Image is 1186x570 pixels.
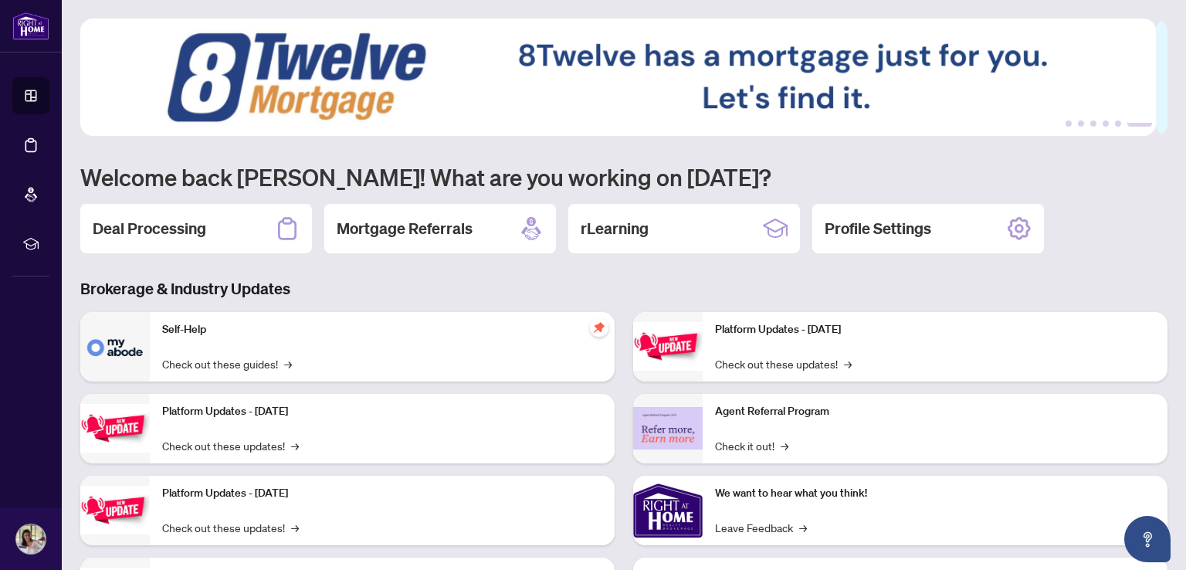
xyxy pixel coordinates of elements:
span: pushpin [590,318,608,337]
span: → [291,519,299,536]
h1: Welcome back [PERSON_NAME]! What are you working on [DATE]? [80,162,1167,192]
span: → [291,437,299,454]
img: Platform Updates - July 21, 2025 [80,486,150,534]
img: Agent Referral Program [633,407,703,450]
img: Platform Updates - September 16, 2025 [80,404,150,453]
button: 4 [1103,120,1109,127]
button: 5 [1115,120,1121,127]
p: Agent Referral Program [715,403,1155,420]
a: Check it out!→ [715,437,788,454]
h3: Brokerage & Industry Updates [80,278,1167,300]
p: Platform Updates - [DATE] [715,321,1155,338]
span: → [799,519,807,536]
img: logo [12,12,49,40]
h2: Deal Processing [93,218,206,239]
span: → [844,355,852,372]
img: Profile Icon [16,524,46,554]
h2: Mortgage Referrals [337,218,473,239]
a: Check out these guides!→ [162,355,292,372]
button: 6 [1127,120,1152,127]
button: 1 [1066,120,1072,127]
img: Slide 5 [80,19,1156,136]
span: → [284,355,292,372]
p: Platform Updates - [DATE] [162,403,602,420]
p: Platform Updates - [DATE] [162,485,602,502]
h2: rLearning [581,218,649,239]
p: We want to hear what you think! [715,485,1155,502]
button: 2 [1078,120,1084,127]
img: Self-Help [80,312,150,382]
a: Check out these updates!→ [715,355,852,372]
img: We want to hear what you think! [633,476,703,545]
a: Check out these updates!→ [162,519,299,536]
p: Self-Help [162,321,602,338]
h2: Profile Settings [825,218,931,239]
span: → [781,437,788,454]
img: Platform Updates - June 23, 2025 [633,322,703,371]
a: Leave Feedback→ [715,519,807,536]
a: Check out these updates!→ [162,437,299,454]
button: Open asap [1124,516,1171,562]
button: 3 [1090,120,1096,127]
